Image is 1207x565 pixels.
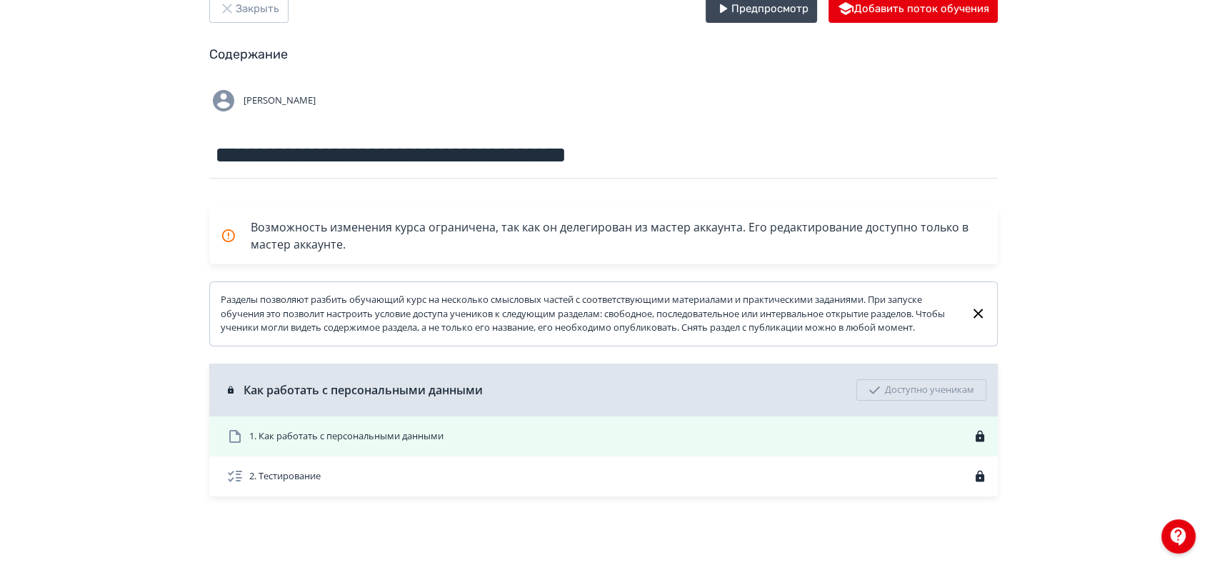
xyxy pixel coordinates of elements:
span: 1. Как работать с персональными данными [249,429,444,444]
span: [PERSON_NAME] [244,94,316,108]
div: Разделы позволяют разбить обучающий курс на несколько смысловых частей с соответствующими материа... [221,293,958,335]
span: 2. Тестирование [249,469,321,484]
span: Как работать с персональными данными [244,381,483,399]
div: Возможность изменения курса ограничена, так как он делегирован из мастер аккаунта. Его редактиров... [221,219,986,253]
a: Содержание [209,46,288,62]
div: Доступно ученикам [856,379,986,401]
